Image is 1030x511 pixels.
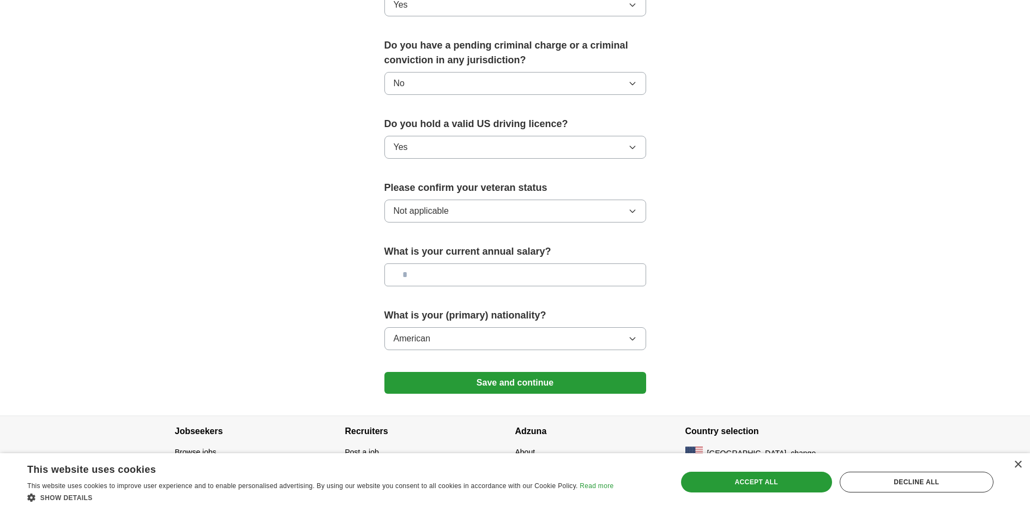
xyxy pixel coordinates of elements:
button: Yes [384,136,646,159]
label: Please confirm your veteran status [384,181,646,195]
button: No [384,72,646,95]
span: Yes [394,141,408,154]
label: What is your current annual salary? [384,244,646,259]
label: Do you hold a valid US driving licence? [384,117,646,131]
a: Browse jobs [175,448,216,456]
span: [GEOGRAPHIC_DATA] [707,448,787,459]
img: US flag [685,447,703,460]
button: American [384,327,646,350]
div: Close [1014,461,1022,469]
div: Decline all [840,472,993,492]
div: This website uses cookies [27,460,586,476]
span: American [394,332,431,345]
h4: Country selection [685,416,856,447]
div: Accept all [681,472,832,492]
a: About [515,448,535,456]
label: Do you have a pending criminal charge or a criminal conviction in any jurisdiction? [384,38,646,68]
button: Save and continue [384,372,646,394]
span: This website uses cookies to improve user experience and to enable personalised advertising. By u... [27,482,578,490]
button: Not applicable [384,200,646,223]
span: No [394,77,405,90]
a: Post a job [345,448,379,456]
button: change [791,448,816,459]
a: Read more, opens a new window [580,482,613,490]
div: Show details [27,492,613,503]
span: Show details [40,494,93,502]
label: What is your (primary) nationality? [384,308,646,323]
span: Not applicable [394,205,449,218]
